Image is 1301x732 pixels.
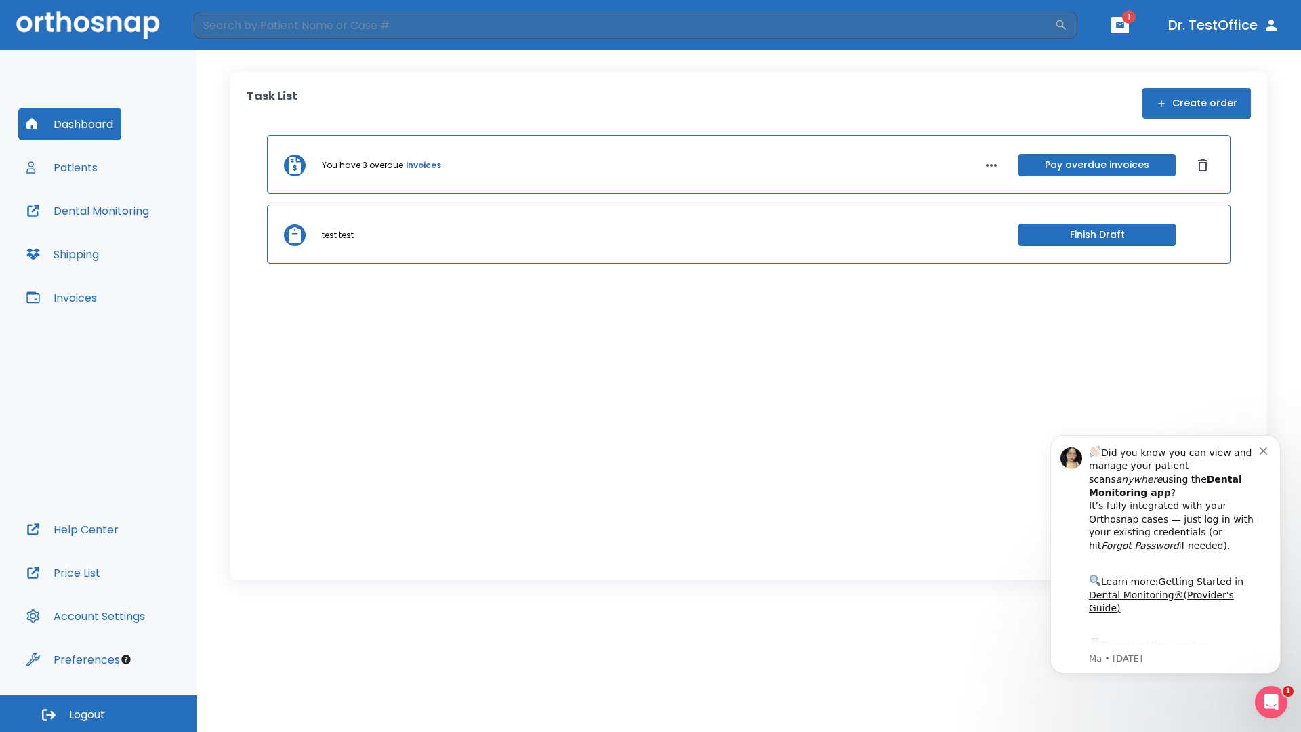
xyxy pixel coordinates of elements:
[1122,10,1136,24] span: 1
[120,653,132,666] div: Tooltip anchor
[1142,88,1251,119] button: Create order
[18,600,153,632] button: Account Settings
[18,643,128,676] button: Preferences
[1255,686,1287,718] iframe: Intercom live chat
[194,12,1054,39] input: Search by Patient Name or Case #
[406,159,441,171] a: invoices
[1163,13,1285,37] button: Dr. TestOffice
[322,159,403,171] p: You have 3 overdue
[59,216,180,241] a: App Store
[1018,224,1176,246] button: Finish Draft
[18,195,157,227] button: Dental Monitoring
[18,556,108,589] button: Price List
[18,151,106,184] button: Patients
[69,708,105,723] span: Logout
[16,11,160,39] img: Orthosnap
[18,238,107,270] button: Shipping
[59,213,230,282] div: Download the app: | ​ Let us know if you need help getting started!
[18,513,127,546] button: Help Center
[1030,423,1301,682] iframe: Intercom notifications message
[1192,155,1214,176] button: Dismiss
[59,230,230,242] p: Message from Ma, sent 4w ago
[247,88,297,119] p: Task List
[322,229,354,241] p: test test
[1283,686,1294,697] span: 1
[1018,154,1176,176] button: Pay overdue invoices
[18,281,105,314] button: Invoices
[230,21,241,32] button: Dismiss notification
[18,108,121,140] button: Dashboard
